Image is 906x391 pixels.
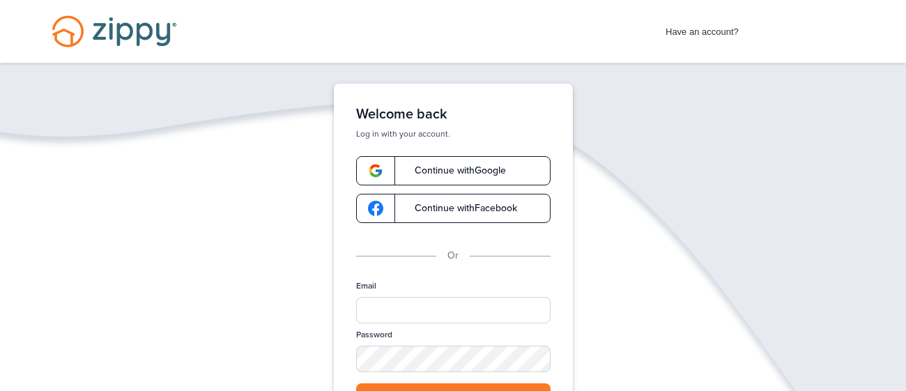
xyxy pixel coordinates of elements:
[368,163,383,178] img: google-logo
[666,17,739,40] span: Have an account?
[356,156,551,185] a: google-logoContinue withGoogle
[356,329,392,341] label: Password
[356,128,551,139] p: Log in with your account.
[401,166,506,176] span: Continue with Google
[356,106,551,123] h1: Welcome back
[356,297,551,323] input: Email
[368,201,383,216] img: google-logo
[401,204,517,213] span: Continue with Facebook
[356,280,376,292] label: Email
[356,194,551,223] a: google-logoContinue withFacebook
[356,346,551,372] input: Password
[447,248,459,263] p: Or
